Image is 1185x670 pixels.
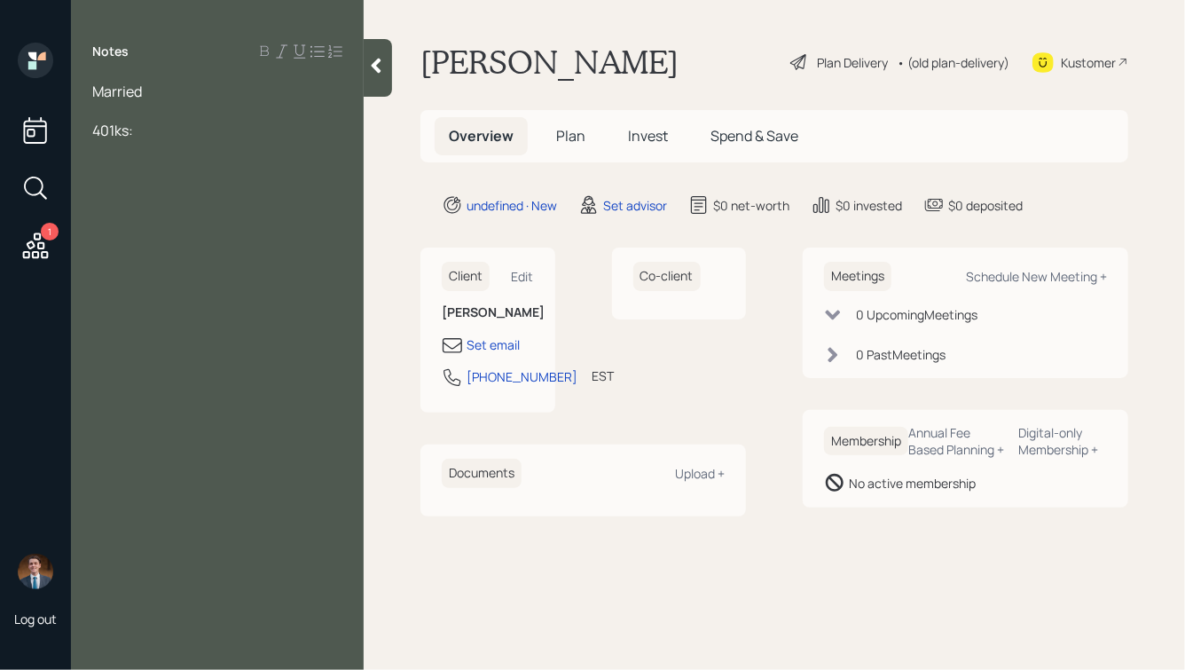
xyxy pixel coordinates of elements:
h6: Client [442,262,490,291]
div: Edit [512,268,534,285]
div: 0 Past Meeting s [856,345,946,364]
span: Plan [556,126,585,146]
div: [PHONE_NUMBER] [467,367,577,386]
div: $0 deposited [948,196,1023,215]
span: Invest [628,126,668,146]
div: Set email [467,335,520,354]
div: No active membership [849,474,976,493]
div: Log out [14,611,57,627]
span: Overview [449,126,514,146]
div: Plan Delivery [817,53,888,72]
div: Schedule New Meeting + [966,268,1107,285]
h6: Documents [442,459,522,488]
img: hunter_neumayer.jpg [18,554,53,589]
div: $0 invested [836,196,902,215]
span: 401ks: [92,121,133,140]
div: • (old plan-delivery) [897,53,1009,72]
div: Set advisor [603,196,667,215]
div: 0 Upcoming Meeting s [856,305,977,324]
h6: Co-client [633,262,701,291]
div: Digital-only Membership + [1019,424,1107,458]
h1: [PERSON_NAME] [420,43,679,82]
div: Kustomer [1061,53,1116,72]
div: Upload + [675,465,725,482]
div: EST [592,367,614,385]
div: 1 [41,223,59,240]
h6: Membership [824,427,908,456]
label: Notes [92,43,129,60]
div: undefined · New [467,196,557,215]
h6: Meetings [824,262,891,291]
span: Married [92,82,142,101]
h6: [PERSON_NAME] [442,305,534,320]
div: $0 net-worth [713,196,789,215]
span: Spend & Save [710,126,798,146]
div: Annual Fee Based Planning + [908,424,1005,458]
